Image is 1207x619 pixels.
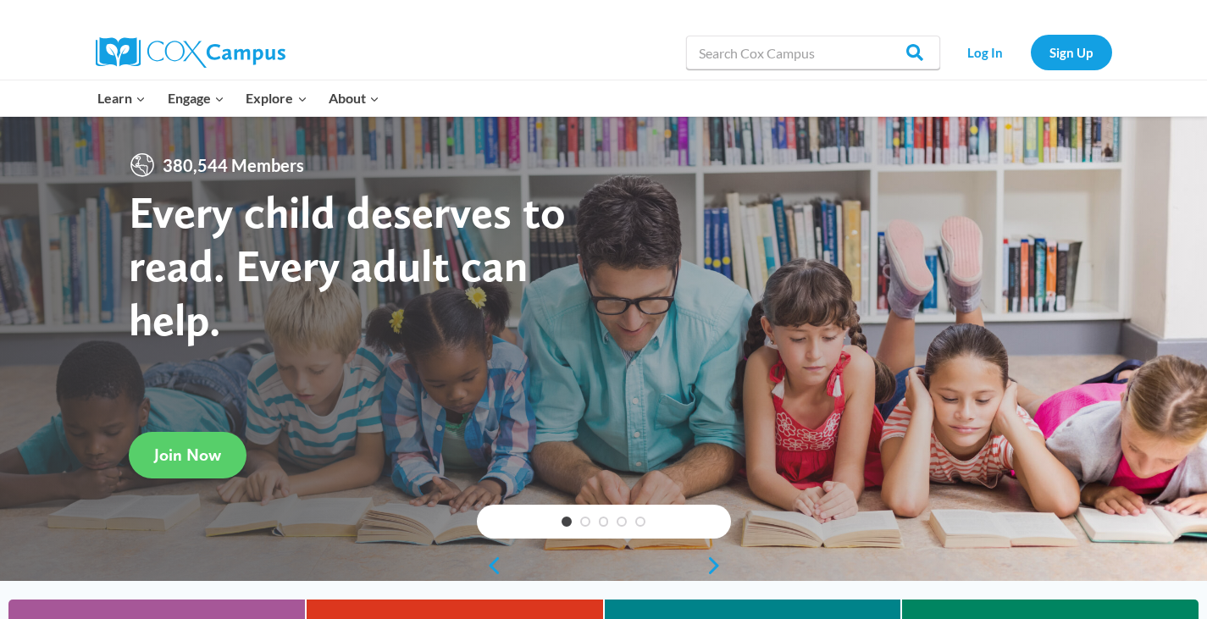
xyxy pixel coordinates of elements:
strong: Every child deserves to read. Every adult can help. [129,185,566,346]
span: 380,544 Members [156,152,311,179]
a: previous [477,555,502,576]
a: Join Now [129,432,246,478]
nav: Primary Navigation [87,80,390,116]
a: 3 [599,517,609,527]
img: Cox Campus [96,37,285,68]
a: 5 [635,517,645,527]
a: 4 [617,517,627,527]
nav: Secondary Navigation [949,35,1112,69]
div: content slider buttons [477,549,731,583]
span: Join Now [154,445,221,465]
span: About [329,87,379,109]
a: Log In [949,35,1022,69]
a: next [706,555,731,576]
a: Sign Up [1031,35,1112,69]
a: 2 [580,517,590,527]
span: Learn [97,87,146,109]
a: 1 [562,517,572,527]
span: Explore [246,87,307,109]
input: Search Cox Campus [686,36,940,69]
span: Engage [168,87,224,109]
